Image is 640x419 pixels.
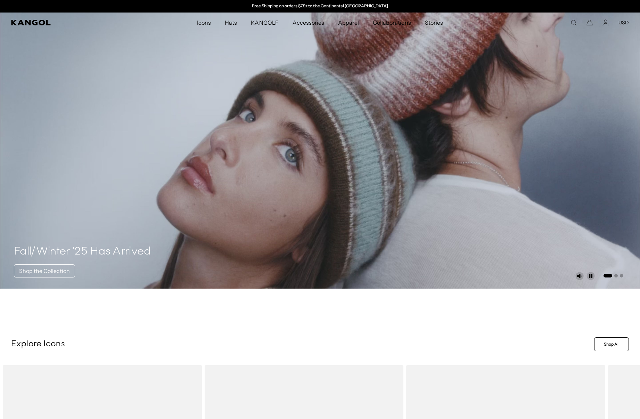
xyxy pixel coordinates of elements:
[248,3,392,9] slideshow-component: Announcement bar
[425,13,443,33] span: Stories
[244,13,285,33] a: KANGOLF
[11,20,130,25] a: Kangol
[286,13,331,33] a: Accessories
[373,13,411,33] span: Collaborations
[604,274,612,277] button: Go to slide 1
[11,339,591,349] p: Explore Icons
[14,245,151,259] h4: Fall/Winter ‘25 Has Arrived
[586,19,593,26] button: Cart
[594,337,629,351] a: Shop All
[338,13,359,33] span: Apparel
[366,13,418,33] a: Collaborations
[190,13,218,33] a: Icons
[251,13,278,33] span: KANGOLF
[614,274,618,277] button: Go to slide 2
[575,272,584,280] button: Unmute
[197,13,211,33] span: Icons
[14,264,75,277] a: Shop the Collection
[418,13,450,33] a: Stories
[252,3,388,8] a: Free Shipping on orders $79+ to the Continental [GEOGRAPHIC_DATA]
[620,274,623,277] button: Go to slide 3
[602,19,609,26] a: Account
[293,13,324,33] span: Accessories
[225,13,237,33] span: Hats
[586,272,595,280] button: Pause
[603,273,623,278] ul: Select a slide to show
[618,19,629,26] button: USD
[248,3,392,9] div: Announcement
[571,19,577,26] summary: Search here
[331,13,366,33] a: Apparel
[218,13,244,33] a: Hats
[248,3,392,9] div: 1 of 2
